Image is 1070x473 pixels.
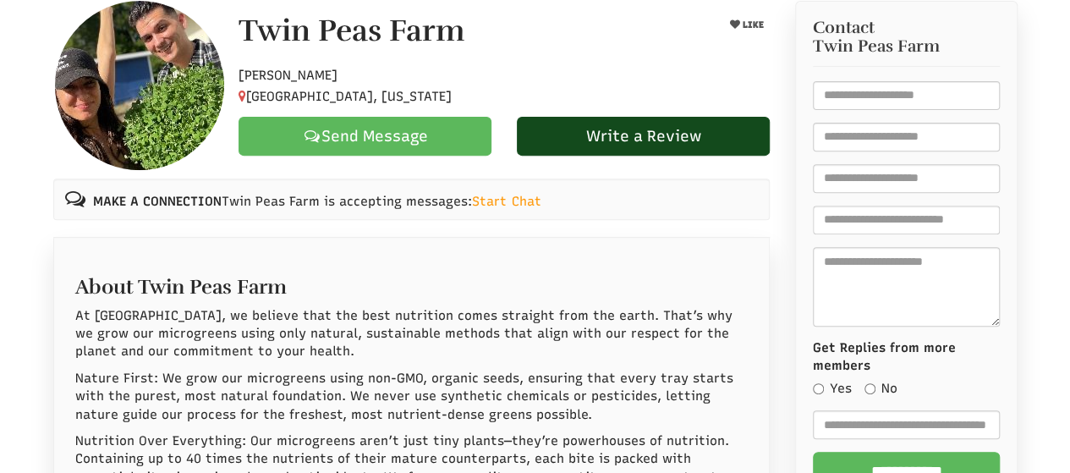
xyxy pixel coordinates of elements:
[75,307,749,361] p: At [GEOGRAPHIC_DATA], we believe that the best nutrition comes straight from the earth. That’s wh...
[239,68,337,83] span: [PERSON_NAME]
[724,14,770,36] button: LIKE
[813,339,1000,376] label: Get Replies from more members
[517,117,770,156] a: Write a Review
[55,1,224,170] img: Contact Twin Peas Farm
[813,383,824,394] input: Yes
[93,194,222,209] b: MAKE A CONNECTION
[864,383,875,394] input: No
[239,89,452,104] span: [GEOGRAPHIC_DATA], [US_STATE]
[813,380,852,398] label: Yes
[813,19,1000,56] h3: Contact
[239,14,464,48] h1: Twin Peas Farm
[239,117,491,156] a: Send Message
[53,237,771,238] ul: Profile Tabs
[75,370,749,424] p: Nature First: We grow our microgreens using non-GMO, organic seeds, ensuring that every tray star...
[472,193,540,211] a: Start Chat
[740,19,764,30] span: LIKE
[864,380,897,398] label: No
[75,267,749,298] h2: About Twin Peas Farm
[813,37,940,56] span: Twin Peas Farm
[53,179,771,220] div: Twin Peas Farm is accepting messages:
